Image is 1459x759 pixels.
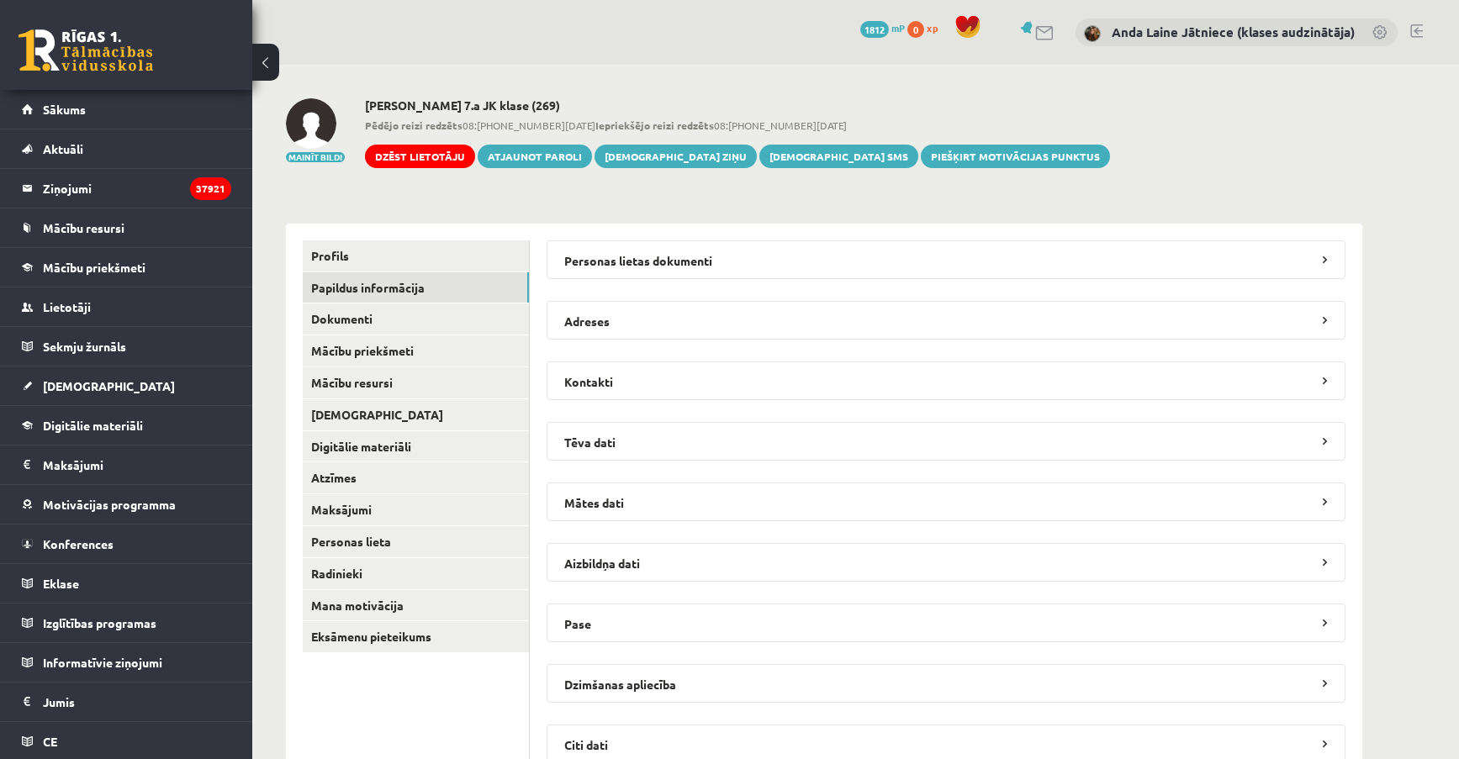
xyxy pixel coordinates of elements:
a: Profils [303,240,529,271]
a: Mācību resursi [22,208,231,247]
a: Maksājumi [303,494,529,525]
a: Informatīvie ziņojumi [22,643,231,682]
a: Personas lieta [303,526,529,557]
a: 0 xp [907,21,946,34]
a: Atzīmes [303,462,529,493]
legend: Mātes dati [547,482,1345,521]
img: Jānis Caucis [286,98,336,149]
span: Informatīvie ziņojumi [43,655,162,670]
span: xp [927,21,938,34]
a: Eklase [22,564,231,603]
span: Motivācijas programma [43,497,176,512]
a: Mana motivācija [303,590,529,621]
a: Rīgas 1. Tālmācības vidusskola [19,29,153,71]
a: [DEMOGRAPHIC_DATA] [22,366,231,405]
a: Papildus informācija [303,272,529,303]
legend: Kontakti [547,361,1345,400]
b: Pēdējo reizi redzēts [365,119,463,132]
span: Izglītības programas [43,615,156,630]
a: Digitālie materiāli [22,406,231,445]
span: Lietotāji [43,299,91,314]
a: Piešķirt motivācijas punktus [921,145,1110,168]
span: 08:[PHONE_NUMBER][DATE] 08:[PHONE_NUMBER][DATE] [365,118,1110,133]
legend: Tēva dati [547,422,1345,461]
legend: Aizbildņa dati [547,543,1345,582]
a: Lietotāji [22,287,231,326]
span: mP [891,21,905,34]
a: Ziņojumi37921 [22,169,231,208]
legend: Dzimšanas apliecība [547,664,1345,703]
span: 0 [907,21,924,38]
a: Radinieki [303,558,529,589]
span: Aktuāli [43,141,83,156]
span: Digitālie materiāli [43,418,143,433]
a: Maksājumi [22,445,231,484]
a: [DEMOGRAPHIC_DATA] [303,399,529,430]
a: Mācību priekšmeti [303,335,529,366]
a: Konferences [22,524,231,563]
span: Mācību resursi [43,220,124,235]
button: Mainīt bildi [286,152,345,162]
a: Eksāmenu pieteikums [303,621,529,652]
span: Jumis [43,694,75,709]
legend: Ziņojumi [43,169,231,208]
a: Dzēst lietotāju [365,145,475,168]
a: Jumis [22,683,231,721]
i: 37921 [190,177,231,200]
a: Mācību resursi [303,367,529,398]
span: Eklase [43,576,79,591]
h2: [PERSON_NAME] 7.a JK klase (269) [365,98,1110,113]
legend: Maksājumi [43,445,231,484]
a: 1812 mP [860,21,905,34]
a: Aktuāli [22,129,231,168]
a: Mācību priekšmeti [22,248,231,287]
legend: Pase [547,604,1345,642]
span: Sākums [43,102,86,117]
a: Izglītības programas [22,604,231,642]
a: Atjaunot paroli [478,145,592,168]
a: Anda Laine Jātniece (klases audzinātāja) [1112,24,1355,40]
a: Motivācijas programma [22,485,231,524]
span: Mācību priekšmeti [43,260,145,275]
span: Konferences [43,536,114,551]
a: Digitālie materiāli [303,431,529,462]
span: [DEMOGRAPHIC_DATA] [43,378,175,393]
b: Iepriekšējo reizi redzēts [595,119,714,132]
a: Dokumenti [303,303,529,335]
legend: Personas lietas dokumenti [547,240,1345,279]
legend: Adreses [547,301,1345,340]
span: Sekmju žurnāls [43,339,126,354]
a: Sākums [22,90,231,129]
img: Anda Laine Jātniece (klases audzinātāja) [1084,25,1101,42]
span: 1812 [860,21,889,38]
a: [DEMOGRAPHIC_DATA] ziņu [595,145,757,168]
span: CE [43,734,57,749]
a: Sekmju žurnāls [22,327,231,366]
a: [DEMOGRAPHIC_DATA] SMS [759,145,918,168]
